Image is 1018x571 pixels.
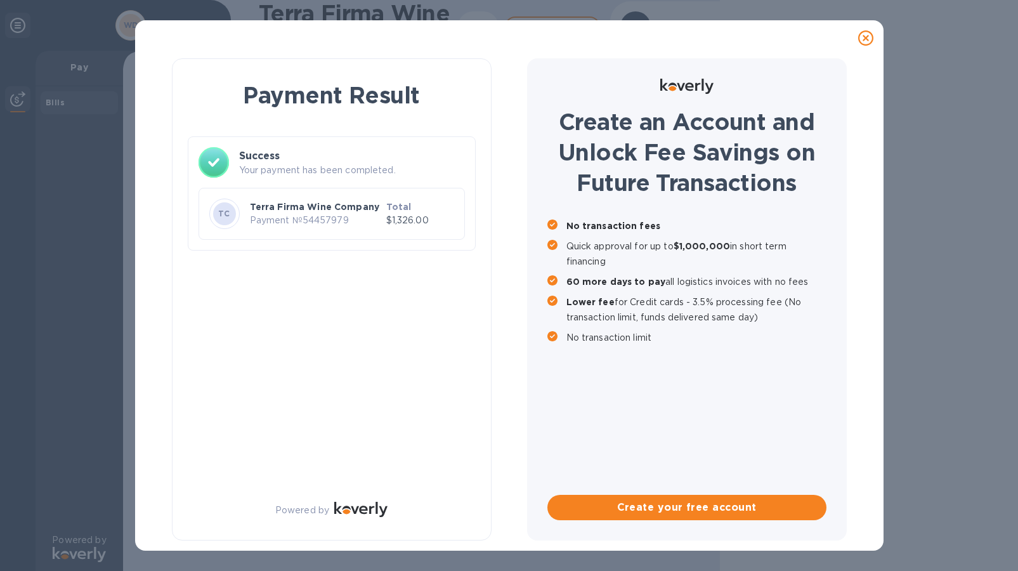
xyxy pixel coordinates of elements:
b: 60 more days to pay [566,277,666,287]
p: Terra Firma Wine Company [250,200,381,213]
img: Logo [334,502,388,517]
b: Lower fee [566,297,615,307]
p: Your payment has been completed. [239,164,465,177]
p: Powered by [275,504,329,517]
b: TC [218,209,230,218]
p: Quick approval for up to in short term financing [566,239,826,269]
p: all logistics invoices with no fees [566,274,826,289]
img: Logo [660,79,714,94]
b: No transaction fees [566,221,661,231]
p: $1,326.00 [386,214,454,227]
button: Create your free account [547,495,826,520]
p: No transaction limit [566,330,826,345]
b: Total [386,202,412,212]
p: for Credit cards - 3.5% processing fee (No transaction limit, funds delivered same day) [566,294,826,325]
b: $1,000,000 [674,241,730,251]
p: Payment № 54457979 [250,214,381,227]
h1: Payment Result [193,79,471,111]
span: Create your free account [558,500,816,515]
h3: Success [239,148,465,164]
h1: Create an Account and Unlock Fee Savings on Future Transactions [547,107,826,198]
